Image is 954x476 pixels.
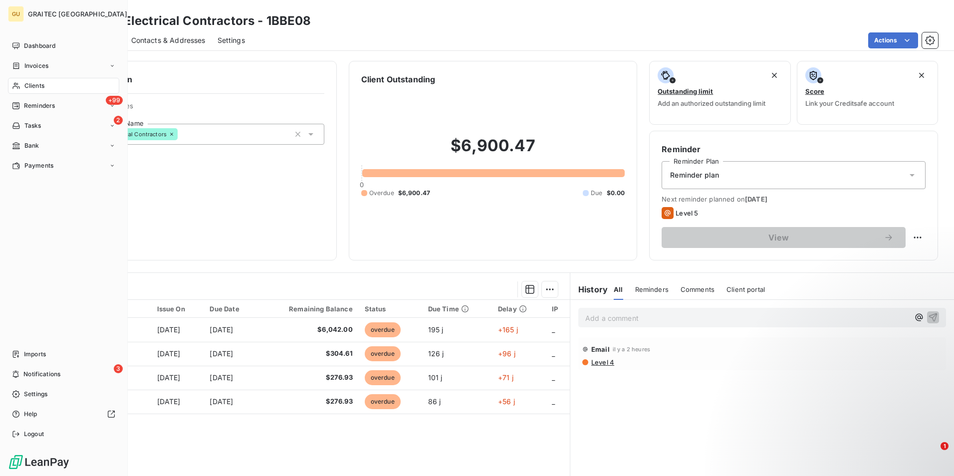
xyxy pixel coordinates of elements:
[24,141,39,150] span: Bank
[80,102,324,116] span: Client Properties
[658,99,765,107] span: Add an authorized outstanding limit
[552,373,555,382] span: _
[591,189,602,198] span: Due
[662,227,906,248] button: View
[590,358,614,366] span: Level 4
[552,325,555,334] span: _
[920,442,944,466] iframe: Intercom live chat
[157,349,181,358] span: [DATE]
[552,305,564,313] div: IP
[92,131,167,137] span: BBEC Electrical Contractors
[428,325,444,334] span: 195 j
[365,370,401,385] span: overdue
[210,397,233,406] span: [DATE]
[428,305,486,313] div: Due Time
[264,305,352,313] div: Remaining Balance
[552,349,555,358] span: _
[805,99,894,107] span: Link your Creditsafe account
[178,130,186,139] input: Add a tag
[210,373,233,382] span: [DATE]
[114,116,123,125] span: 2
[498,325,518,334] span: +165 j
[210,349,233,358] span: [DATE]
[8,6,24,22] div: GU
[658,87,713,95] span: Outstanding limit
[24,161,53,170] span: Payments
[498,305,540,313] div: Delay
[157,325,181,334] span: [DATE]
[360,181,364,189] span: 0
[24,390,47,399] span: Settings
[498,397,515,406] span: +56 j
[8,454,70,470] img: Logo LeanPay
[106,96,123,105] span: +99
[607,189,625,198] span: $0.00
[210,305,252,313] div: Due Date
[24,430,44,439] span: Logout
[24,81,44,90] span: Clients
[649,61,790,125] button: Outstanding limitAdd an authorized outstanding limit
[498,349,515,358] span: +96 j
[218,35,245,45] span: Settings
[60,73,324,85] h6: Client information
[88,12,311,30] h3: BBEC Electrical Contractors - 1BBE08
[498,373,513,382] span: +71 j
[428,349,444,358] span: 126 j
[264,373,352,383] span: $276.93
[726,285,765,293] span: Client portal
[614,285,623,293] span: All
[157,397,181,406] span: [DATE]
[157,373,181,382] span: [DATE]
[264,349,352,359] span: $304.61
[941,442,949,450] span: 1
[24,41,55,50] span: Dashboard
[681,285,715,293] span: Comments
[264,397,352,407] span: $276.93
[24,121,41,130] span: Tasks
[676,209,698,217] span: Level 5
[662,195,926,203] span: Next reminder planned on
[428,397,441,406] span: 86 j
[23,370,60,379] span: Notifications
[361,136,625,166] h2: $6,900.47
[398,189,430,198] span: $6,900.47
[670,170,719,180] span: Reminder plan
[157,305,198,313] div: Issue On
[24,410,37,419] span: Help
[754,379,954,449] iframe: Intercom notifications message
[264,325,352,335] span: $6,042.00
[114,364,123,373] span: 3
[552,397,555,406] span: _
[24,101,55,110] span: Reminders
[365,394,401,409] span: overdue
[662,143,926,155] h6: Reminder
[365,305,416,313] div: Status
[570,283,608,295] h6: History
[635,285,669,293] span: Reminders
[365,322,401,337] span: overdue
[369,189,394,198] span: Overdue
[24,350,46,359] span: Imports
[28,10,127,18] span: GRAITEC [GEOGRAPHIC_DATA]
[210,325,233,334] span: [DATE]
[8,406,119,422] a: Help
[365,346,401,361] span: overdue
[613,346,650,352] span: il y a 2 heures
[131,35,206,45] span: Contacts & Addresses
[24,61,48,70] span: Invoices
[428,373,443,382] span: 101 j
[745,195,767,203] span: [DATE]
[797,61,938,125] button: ScoreLink your Creditsafe account
[868,32,918,48] button: Actions
[361,73,436,85] h6: Client Outstanding
[674,234,884,241] span: View
[591,345,610,353] span: Email
[805,87,824,95] span: Score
